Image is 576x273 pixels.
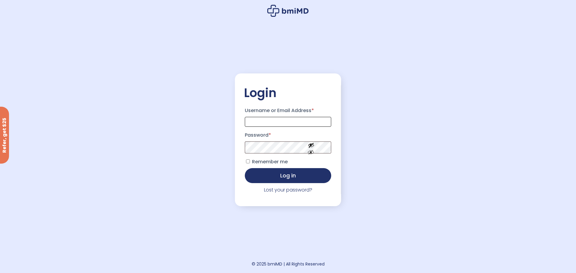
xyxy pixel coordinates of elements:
label: Password [245,130,331,140]
h2: Login [244,85,332,100]
button: Log in [245,168,331,183]
a: Lost your password? [264,186,312,193]
div: © 2025 bmiMD | All Rights Reserved [252,260,325,268]
label: Username or Email Address [245,106,331,115]
span: Remember me [252,158,288,165]
input: Remember me [246,159,250,163]
button: Show password [294,137,328,158]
